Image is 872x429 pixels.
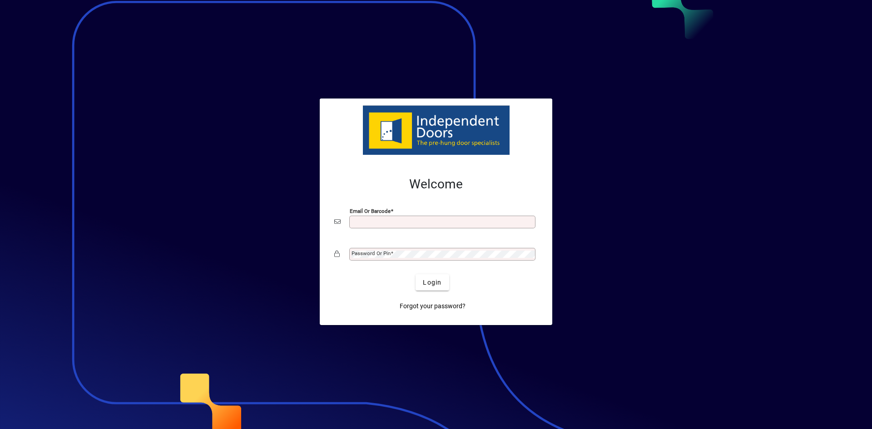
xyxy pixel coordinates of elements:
a: Forgot your password? [396,298,469,314]
mat-label: Email or Barcode [350,208,391,214]
h2: Welcome [334,177,538,192]
button: Login [416,274,449,291]
mat-label: Password or Pin [352,250,391,256]
span: Forgot your password? [400,301,466,311]
span: Login [423,278,441,287]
